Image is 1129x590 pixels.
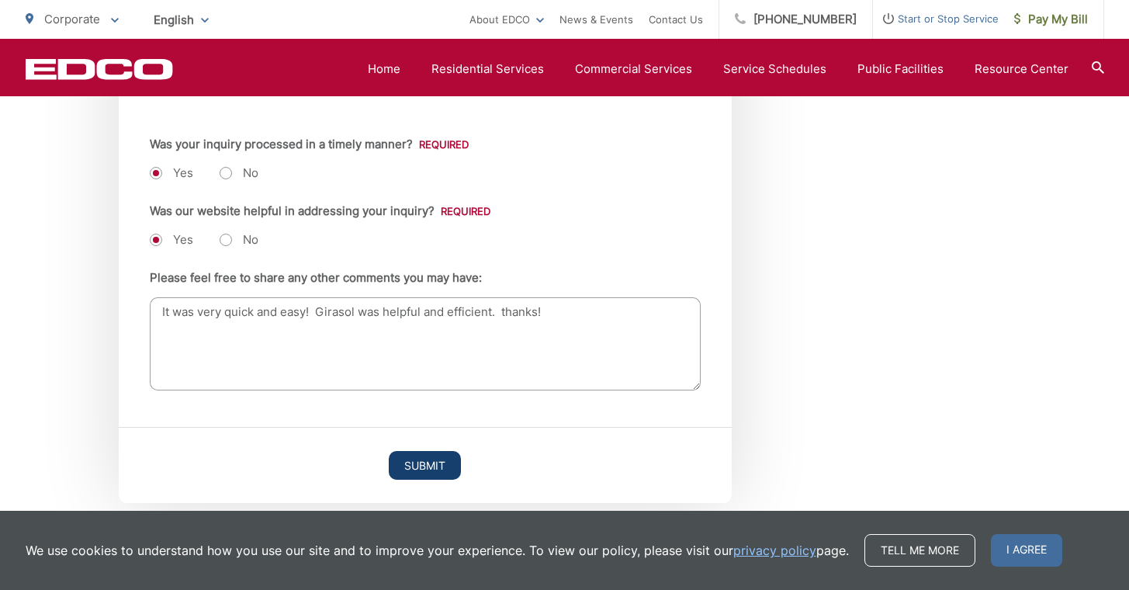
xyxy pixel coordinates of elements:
[26,541,849,560] p: We use cookies to understand how you use our site and to improve your experience. To view our pol...
[575,60,692,78] a: Commercial Services
[26,58,173,80] a: EDCD logo. Return to the homepage.
[857,60,944,78] a: Public Facilities
[991,534,1062,567] span: I agree
[368,60,400,78] a: Home
[142,6,220,33] span: English
[150,232,193,248] label: Yes
[150,165,193,181] label: Yes
[864,534,975,567] a: Tell me more
[389,451,461,480] input: Submit
[150,137,469,151] label: Was your inquiry processed in a timely manner?
[44,12,100,26] span: Corporate
[559,10,633,29] a: News & Events
[150,204,490,218] label: Was our website helpful in addressing your inquiry?
[975,60,1068,78] a: Resource Center
[649,10,703,29] a: Contact Us
[150,271,482,285] label: Please feel free to share any other comments you may have:
[733,541,816,560] a: privacy policy
[220,165,258,181] label: No
[723,60,826,78] a: Service Schedules
[431,60,544,78] a: Residential Services
[220,232,258,248] label: No
[1014,10,1088,29] span: Pay My Bill
[469,10,544,29] a: About EDCO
